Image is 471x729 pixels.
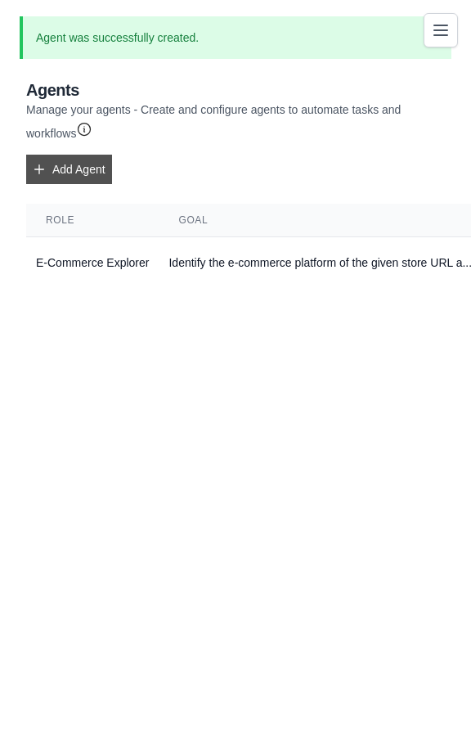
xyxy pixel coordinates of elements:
[26,101,445,142] p: Manage your agents - Create and configure agents to automate tasks and workflows
[26,204,159,237] th: Role
[424,13,458,47] button: Toggle navigation
[20,16,451,59] p: Agent was successfully created.
[26,155,112,184] a: Add Agent
[26,237,159,289] td: E-Commerce Explorer
[26,79,445,101] h2: Agents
